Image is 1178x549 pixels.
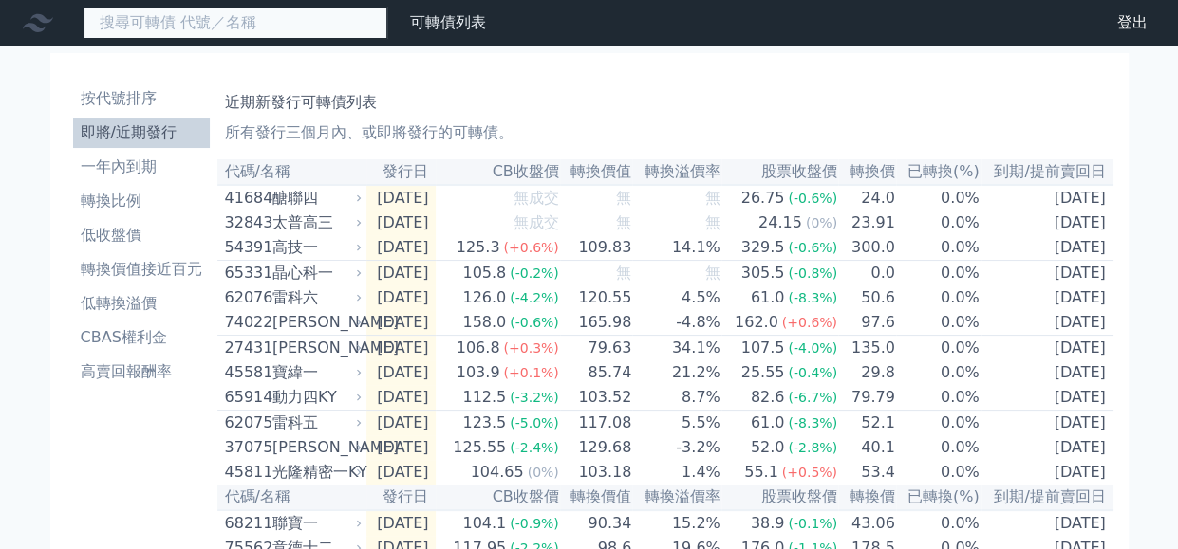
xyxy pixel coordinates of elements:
[838,411,896,436] td: 52.1
[838,460,896,485] td: 53.4
[225,236,268,259] div: 54391
[225,386,268,409] div: 65914
[896,485,981,510] th: 已轉換(%)
[366,261,437,286] td: [DATE]
[896,159,981,185] th: 已轉換(%)
[272,211,359,234] div: 太普高三
[217,159,366,185] th: 代碼/名稱
[272,311,359,334] div: [PERSON_NAME]
[632,411,720,436] td: 5.5%
[896,385,981,411] td: 0.0%
[366,310,437,336] td: [DATE]
[225,187,268,210] div: 41684
[560,435,633,460] td: 129.68
[458,286,510,309] div: 126.0
[449,436,510,459] div: 125.55
[788,516,837,531] span: (-0.1%)
[560,485,633,510] th: 轉換價值
[366,210,437,235] td: [DATE]
[560,385,633,411] td: 103.52
[73,156,210,178] li: 一年內到期
[981,460,1113,485] td: [DATE]
[366,385,437,411] td: [DATE]
[225,286,268,309] div: 62076
[272,337,359,359] div: [PERSON_NAME]
[272,361,359,384] div: 寶緯一
[560,285,633,310] td: 120.55
[981,210,1113,235] td: [DATE]
[788,290,837,305] span: (-8.3%)
[616,213,631,231] span: 無
[896,411,981,436] td: 0.0%
[616,189,631,207] span: 無
[73,186,210,216] a: 轉換比例
[838,285,896,310] td: 50.6
[632,336,720,361] td: 34.1%
[896,235,981,261] td: 0.0%
[503,365,558,380] span: (+0.1%)
[503,340,558,356] span: (+0.3%)
[560,411,633,436] td: 117.08
[366,485,437,510] th: 發行日
[560,510,633,536] td: 90.34
[838,385,896,411] td: 79.79
[896,310,981,336] td: 0.0%
[436,485,559,510] th: CB收盤價
[981,285,1113,310] td: [DATE]
[225,337,268,359] div: 27431
[272,187,359,210] div: 醣聯四
[366,336,437,361] td: [DATE]
[503,240,558,255] span: (+0.6%)
[73,152,210,182] a: 一年內到期
[981,261,1113,286] td: [DATE]
[73,357,210,387] a: 高賣回報酬率
[272,436,359,459] div: [PERSON_NAME]
[225,91,1106,114] h1: 近期新發行可轉債列表
[981,235,1113,261] td: [DATE]
[896,336,981,361] td: 0.0%
[788,191,837,206] span: (-0.6%)
[632,285,720,310] td: 4.5%
[721,485,838,510] th: 股票收盤價
[747,412,789,434] div: 61.0
[632,235,720,261] td: 14.1%
[458,311,510,334] div: 158.0
[560,460,633,485] td: 103.18
[272,262,359,284] div: 晶心科一
[747,286,789,309] div: 61.0
[225,512,268,535] div: 68211
[458,262,510,284] div: 105.8
[225,361,268,384] div: 45581
[514,213,559,231] span: 無成交
[738,337,789,359] div: 107.5
[510,315,559,330] span: (-0.6%)
[838,185,896,210] td: 24.0
[225,412,268,434] div: 62075
[73,224,210,247] li: 低收盤價
[73,87,210,110] li: 按代號排序
[217,485,366,510] th: 代碼/名稱
[721,159,838,185] th: 股票收盤價
[73,83,210,114] a: 按代號排序
[73,288,210,319] a: 低轉換溢價
[272,236,359,259] div: 高技一
[788,440,837,455] span: (-2.8%)
[467,461,528,484] div: 104.65
[838,435,896,460] td: 40.1
[453,337,504,359] div: 106.8
[272,512,359,535] div: 聯寶一
[788,340,837,356] span: (-4.0%)
[740,461,782,484] div: 55.1
[896,261,981,286] td: 0.0%
[453,361,504,384] div: 103.9
[272,461,359,484] div: 光隆精密一KY
[366,235,437,261] td: [DATE]
[981,411,1113,436] td: [DATE]
[272,412,359,434] div: 雷科五
[73,121,210,144] li: 即將/近期發行
[788,265,837,281] span: (-0.8%)
[225,211,268,234] div: 32843
[738,361,789,384] div: 25.55
[838,485,896,510] th: 轉換價
[896,185,981,210] td: 0.0%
